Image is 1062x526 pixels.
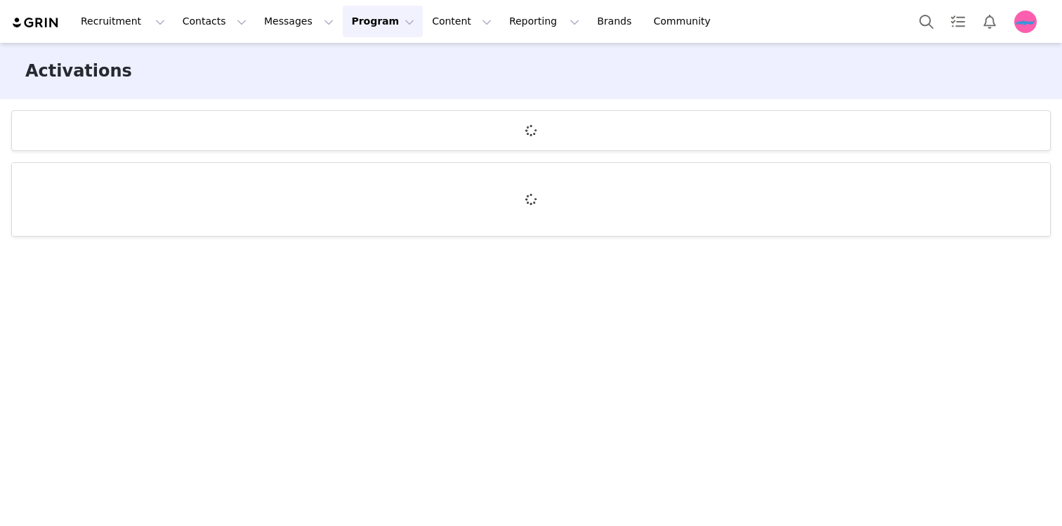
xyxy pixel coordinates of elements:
button: Program [343,6,423,37]
button: Contacts [174,6,255,37]
h3: Activations [25,58,132,84]
button: Profile [1006,11,1051,33]
button: Messages [256,6,342,37]
button: Reporting [501,6,588,37]
img: grin logo [11,16,60,29]
button: Notifications [974,6,1005,37]
a: Tasks [943,6,973,37]
a: Community [645,6,726,37]
button: Content [424,6,500,37]
button: Recruitment [72,6,173,37]
a: Brands [589,6,644,37]
img: fd1cbe3e-7938-4636-b07e-8de74aeae5d6.jpg [1014,11,1037,33]
button: Search [911,6,942,37]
